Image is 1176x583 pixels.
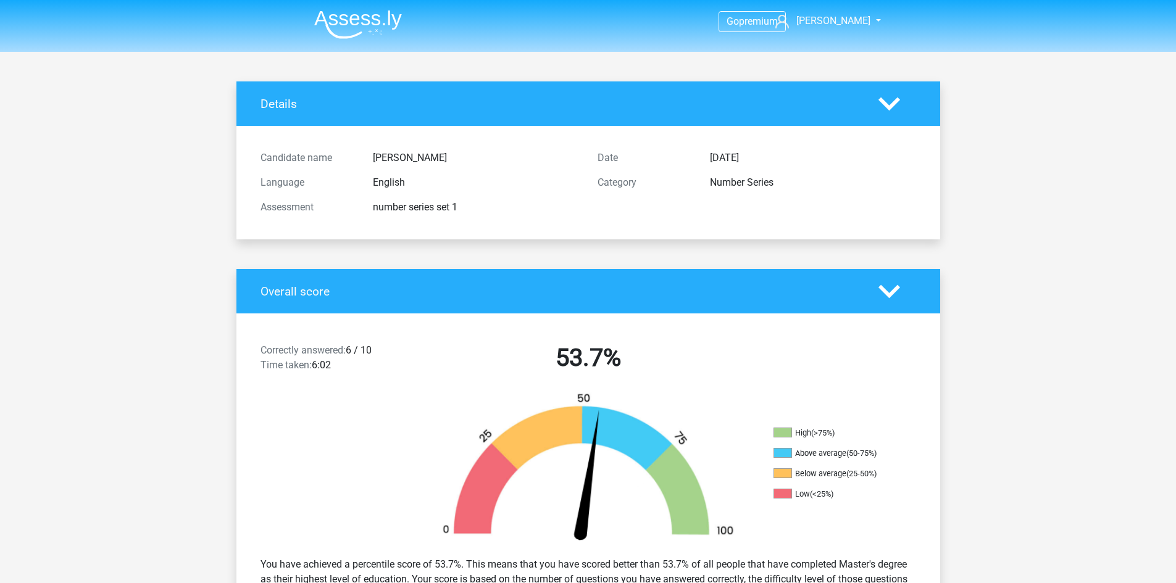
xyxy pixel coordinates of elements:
[701,151,925,165] div: [DATE]
[846,449,877,458] div: (50-75%)
[588,151,701,165] div: Date
[261,97,860,111] h4: Details
[261,359,312,371] span: Time taken:
[251,200,364,215] div: Assessment
[261,344,346,356] span: Correctly answered:
[251,343,420,378] div: 6 / 10 6:02
[770,14,872,28] a: [PERSON_NAME]
[364,175,588,190] div: English
[774,489,897,500] li: Low
[810,489,833,498] div: (<25%)
[261,284,860,299] h4: Overall score
[739,15,778,27] span: premium
[774,468,897,479] li: Below average
[846,469,877,478] div: (25-50%)
[811,428,835,437] div: (>75%)
[364,151,588,165] div: [PERSON_NAME]
[588,175,701,190] div: Category
[774,448,897,459] li: Above average
[719,13,785,30] a: Gopremium
[429,343,748,373] h2: 53.7%
[364,200,588,215] div: number series set 1
[774,428,897,439] li: High
[727,15,739,27] span: Go
[251,175,364,190] div: Language
[422,392,755,547] img: 54.bc719eb2b1d5.png
[251,151,364,165] div: Candidate name
[701,175,925,190] div: Number Series
[796,15,870,27] span: [PERSON_NAME]
[314,10,402,39] img: Assessly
